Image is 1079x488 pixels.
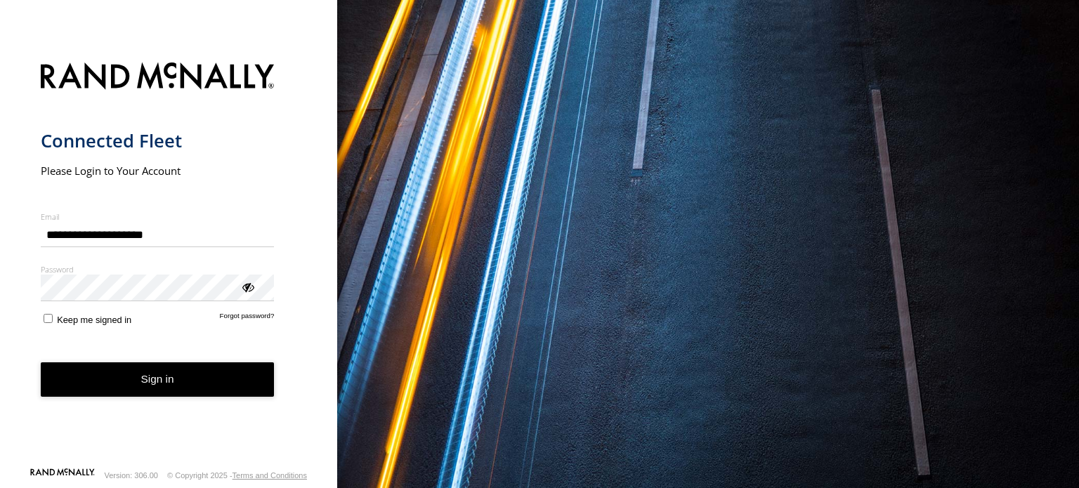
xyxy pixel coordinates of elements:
button: Sign in [41,362,275,397]
img: Rand McNally [41,60,275,95]
form: main [41,54,297,467]
span: Keep me signed in [57,315,131,325]
label: Password [41,264,275,275]
a: Forgot password? [220,312,275,325]
a: Terms and Conditions [233,471,307,480]
label: Email [41,211,275,222]
a: Visit our Website [30,468,95,482]
h1: Connected Fleet [41,129,275,152]
div: ViewPassword [240,279,254,294]
div: Version: 306.00 [105,471,158,480]
div: © Copyright 2025 - [167,471,307,480]
h2: Please Login to Your Account [41,164,275,178]
input: Keep me signed in [44,314,53,323]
